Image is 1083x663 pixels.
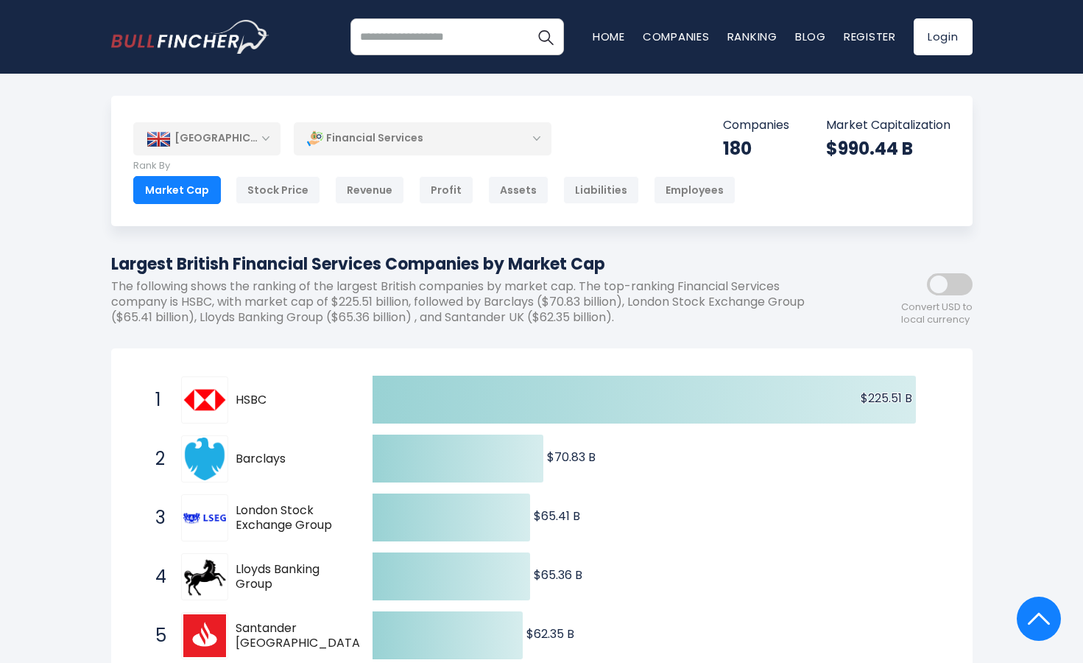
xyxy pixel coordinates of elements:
[727,29,777,44] a: Ranking
[148,387,163,413] span: 1
[236,452,347,467] span: Barclays
[795,29,826,44] a: Blog
[183,513,226,524] img: London Stock Exchange Group
[236,176,320,204] div: Stock Price
[183,438,226,480] img: Barclays
[133,160,735,172] p: Rank By
[419,176,473,204] div: Profit
[723,137,789,160] div: 180
[111,20,269,54] img: bullfincher logo
[294,122,551,155] div: Financial Services
[488,176,548,204] div: Assets
[183,555,226,598] img: Lloyds Banking Group
[183,614,226,657] img: Santander UK
[111,20,269,54] a: Go to homepage
[593,29,625,44] a: Home
[826,118,950,133] p: Market Capitalization
[148,505,163,530] span: 3
[527,18,564,55] button: Search
[563,176,639,204] div: Liabilities
[148,564,163,589] span: 4
[723,118,789,133] p: Companies
[148,623,163,648] span: 5
[111,252,840,276] h1: Largest British Financial Services Companies by Market Cap
[236,503,347,534] span: London Stock Exchange Group
[901,301,973,326] span: Convert USD to local currency
[826,137,950,160] div: $990.44 B
[236,393,347,408] span: HSBC
[861,390,912,407] text: $225.51 B
[133,122,281,155] div: [GEOGRAPHIC_DATA]
[914,18,973,55] a: Login
[643,29,710,44] a: Companies
[654,176,735,204] div: Employees
[335,176,404,204] div: Revenue
[236,562,347,593] span: Lloyds Banking Group
[148,446,163,471] span: 2
[111,279,840,325] p: The following shows the ranking of the largest British companies by market cap. The top-ranking F...
[133,176,221,204] div: Market Cap
[183,379,226,421] img: HSBC
[844,29,896,44] a: Register
[526,625,574,642] text: $62.35 B
[534,566,582,583] text: $65.36 B
[547,449,596,466] text: $70.83 B
[236,621,365,652] span: Santander [GEOGRAPHIC_DATA]
[534,508,580,525] text: $65.41 B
